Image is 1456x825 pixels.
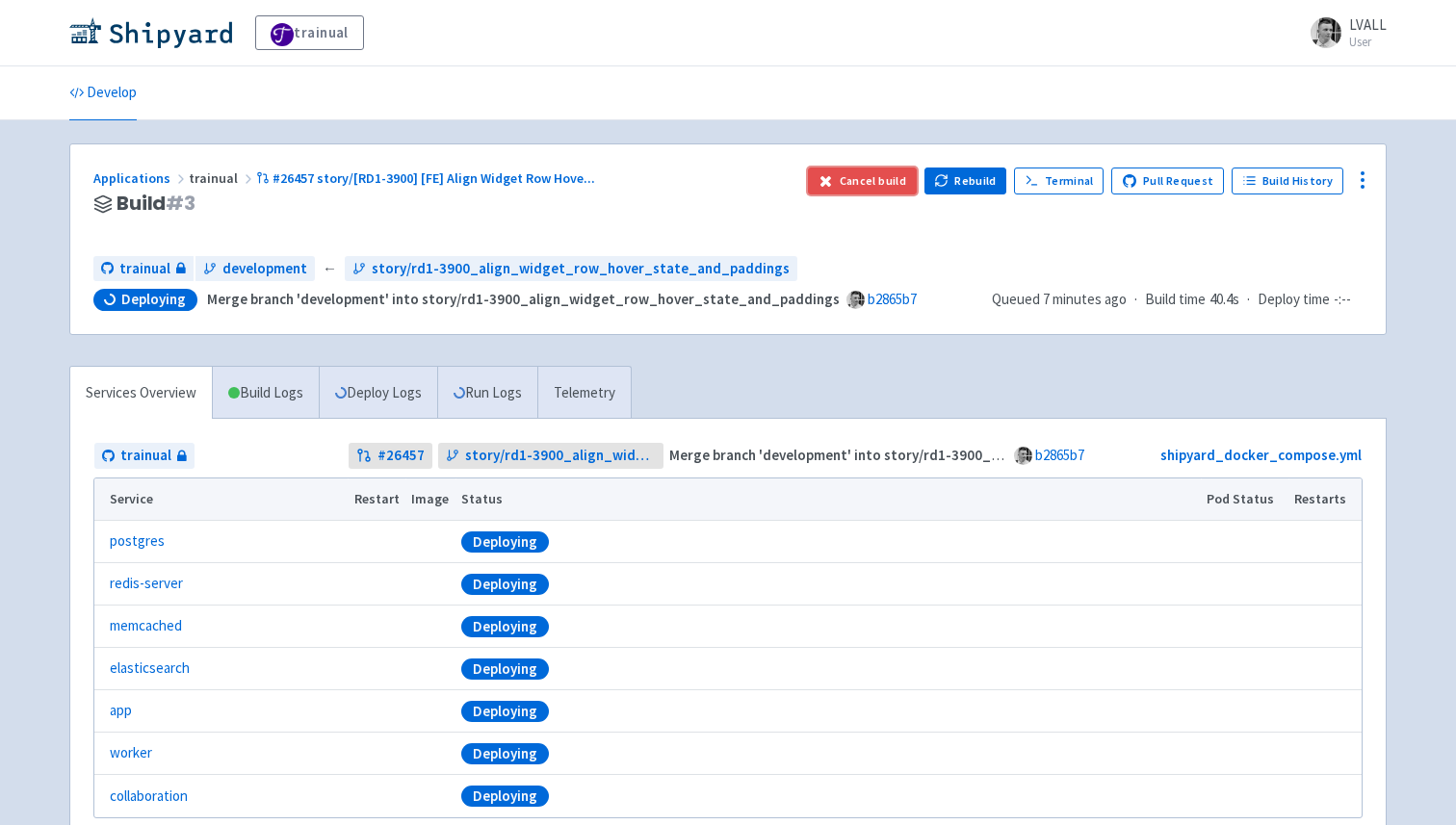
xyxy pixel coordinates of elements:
[94,478,348,521] th: Service
[273,169,595,187] span: #26457 story/[RD1-3900] [FE] Align Widget Row Hove ...
[69,66,137,120] a: Develop
[465,445,657,467] span: story/rd1-3900_align_widget_row_hover_state_and_paddings
[110,657,190,680] a: elasticsearch
[992,290,1127,308] span: Queued
[120,445,171,467] span: trainual
[461,658,549,680] div: Deploying
[1111,168,1224,194] a: Pull Request
[405,478,455,521] th: Image
[461,531,549,553] div: Deploying
[110,786,188,808] a: collaboration
[1043,290,1127,308] time: 7 minutes ago
[438,443,664,469] a: story/rd1-3900_align_widget_row_hover_state_and_paddings
[808,168,917,194] button: Cancel build
[455,478,1201,521] th: Status
[377,445,425,467] strong: # 26457
[461,701,549,722] div: Deploying
[349,443,432,469] a: #26457
[117,193,195,215] span: Build
[207,290,840,308] strong: Merge branch 'development' into story/rd1-3900_align_widget_row_hover_state_and_paddings
[319,367,437,420] a: Deploy Logs
[255,15,364,50] a: trainual
[256,169,598,187] a: #26457 story/[RD1-3900] [FE] Align Widget Row Hove...
[1288,478,1362,521] th: Restarts
[437,367,537,420] a: Run Logs
[1299,17,1387,48] a: LVALL User
[348,478,405,521] th: Restart
[372,258,790,280] span: story/rd1-3900_align_widget_row_hover_state_and_paddings
[110,573,183,595] a: redis-server
[1160,446,1362,464] a: shipyard_docker_compose.yml
[93,169,189,187] a: Applications
[1145,289,1206,311] span: Build time
[1014,168,1104,194] a: Terminal
[195,256,315,282] a: development
[69,17,232,48] img: Shipyard logo
[323,258,337,280] span: ←
[461,786,549,807] div: Deploying
[110,742,152,764] a: worker
[222,258,307,280] span: development
[110,700,132,722] a: app
[1258,289,1330,311] span: Deploy time
[345,256,797,282] a: story/rd1-3900_align_widget_row_hover_state_and_paddings
[110,615,182,637] a: memcached
[924,168,1007,194] button: Rebuild
[868,290,917,308] a: b2865b7
[1349,15,1387,34] span: LVALL
[94,443,195,469] a: trainual
[213,367,319,420] a: Build Logs
[461,616,549,637] div: Deploying
[461,743,549,764] div: Deploying
[189,169,256,187] span: trainual
[110,530,165,553] a: postgres
[1349,36,1387,48] small: User
[93,256,194,282] a: trainual
[166,190,195,217] span: # 3
[461,574,549,595] div: Deploying
[669,446,1302,464] strong: Merge branch 'development' into story/rd1-3900_align_widget_row_hover_state_and_paddings
[537,367,631,420] a: Telemetry
[70,367,212,420] a: Services Overview
[992,289,1363,311] div: · ·
[1201,478,1288,521] th: Pod Status
[121,290,186,309] span: Deploying
[1209,289,1239,311] span: 40.4s
[1035,446,1084,464] a: b2865b7
[119,258,170,280] span: trainual
[1334,289,1351,311] span: -:--
[1232,168,1343,194] a: Build History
